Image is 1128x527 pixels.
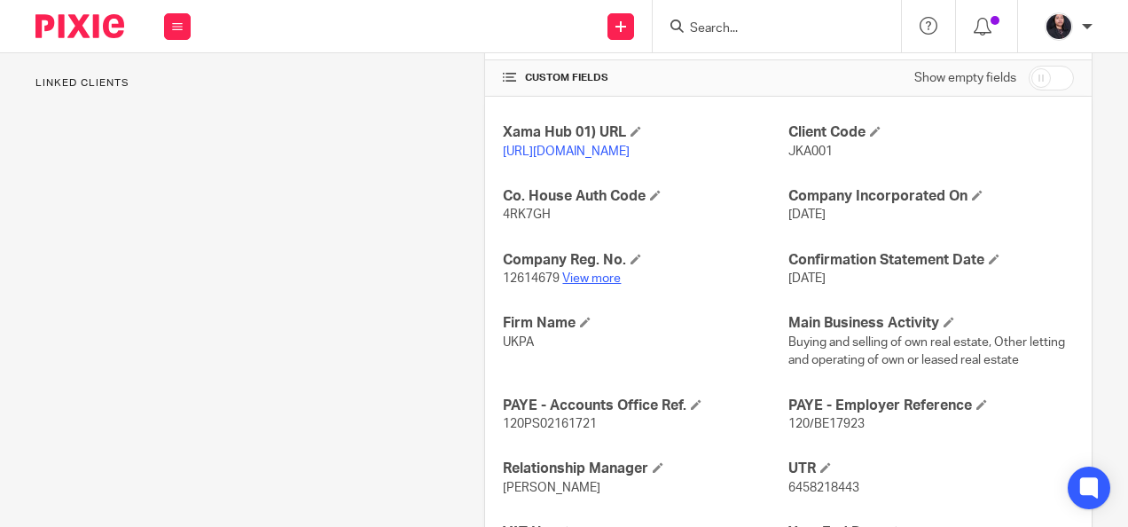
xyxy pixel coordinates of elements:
[788,397,1074,415] h4: PAYE - Employer Reference
[503,272,560,285] span: 12614679
[503,71,788,85] h4: CUSTOM FIELDS
[503,397,788,415] h4: PAYE - Accounts Office Ref.
[788,146,833,158] span: JKA001
[35,76,464,90] p: Linked clients
[788,272,826,285] span: [DATE]
[503,251,788,270] h4: Company Reg. No.
[503,123,788,142] h4: Xama Hub 01) URL
[788,482,859,494] span: 6458218443
[1045,12,1073,41] img: MicrosoftTeams-image.jfif
[503,187,788,206] h4: Co. House Auth Code
[788,208,826,221] span: [DATE]
[503,482,600,494] span: [PERSON_NAME]
[788,336,1065,366] span: Buying and selling of own real estate, Other letting and operating of own or leased real estate
[503,460,788,478] h4: Relationship Manager
[788,123,1074,142] h4: Client Code
[688,21,848,37] input: Search
[503,208,551,221] span: 4RK7GH
[503,418,597,430] span: 120PS02161721
[914,69,1016,87] label: Show empty fields
[788,418,865,430] span: 120/BE17923
[788,314,1074,333] h4: Main Business Activity
[503,314,788,333] h4: Firm Name
[35,14,124,38] img: Pixie
[788,460,1074,478] h4: UTR
[503,336,534,349] span: UKPA
[503,146,630,158] a: [URL][DOMAIN_NAME]
[788,251,1074,270] h4: Confirmation Statement Date
[788,187,1074,206] h4: Company Incorporated On
[562,272,621,285] a: View more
